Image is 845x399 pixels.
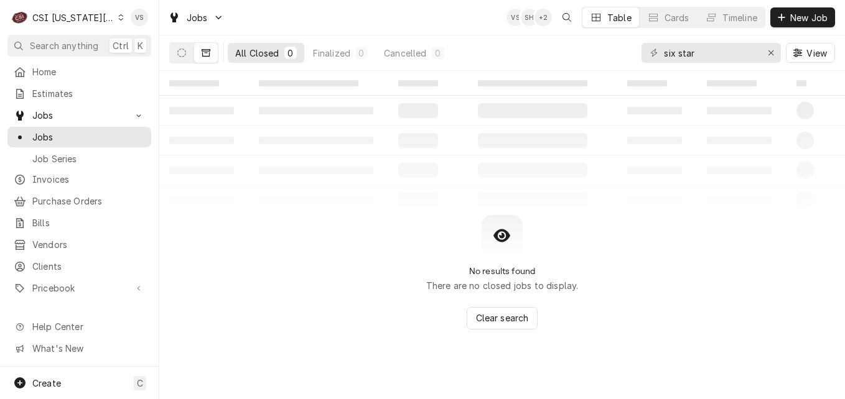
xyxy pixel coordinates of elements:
span: ‌ [707,80,757,86]
button: Erase input [761,43,781,63]
div: Vicky Stuesse's Avatar [507,9,524,26]
a: Go to Jobs [163,7,229,28]
span: New Job [788,11,830,24]
span: Home [32,65,145,78]
a: Bills [7,213,151,233]
a: Purchase Orders [7,191,151,211]
div: + 2 [535,9,552,26]
button: Open search [557,7,577,27]
div: VS [131,9,148,26]
div: SH [521,9,538,26]
a: Go to What's New [7,338,151,359]
div: Cancelled [384,47,426,60]
a: Job Series [7,149,151,169]
span: Clients [32,260,145,273]
span: Jobs [32,131,145,144]
a: Home [7,62,151,82]
span: What's New [32,342,144,355]
span: Invoices [32,173,145,186]
span: Vendors [32,238,145,251]
table: All Closed Jobs List Loading [159,71,845,215]
div: 0 [434,47,442,60]
h2: No results found [469,266,536,277]
span: ‌ [259,80,358,86]
span: ‌ [478,80,587,86]
div: C [11,9,29,26]
a: Go to Help Center [7,316,151,337]
button: New Job [770,7,835,27]
div: VS [507,9,524,26]
span: Job Series [32,152,145,165]
span: C [137,377,143,390]
span: Bills [32,216,145,229]
span: K [138,39,143,52]
span: Jobs [32,109,126,122]
span: Clear search [474,311,531,324]
button: Clear search [467,307,538,329]
span: Ctrl [113,39,129,52]
span: Pricebook [32,282,126,295]
span: ‌ [796,80,806,86]
a: Jobs [7,127,151,147]
span: ‌ [627,80,667,86]
div: Timeline [722,11,757,24]
span: Purchase Orders [32,195,145,208]
a: Estimates [7,83,151,104]
a: Go to Pricebook [7,278,151,298]
span: Search anything [30,39,98,52]
button: View [786,43,835,63]
div: CSI [US_STATE][GEOGRAPHIC_DATA]. [32,11,114,24]
div: Finalized [313,47,350,60]
div: Cards [665,11,689,24]
span: ‌ [169,80,219,86]
span: Help Center [32,320,144,333]
span: Estimates [32,87,145,100]
input: Keyword search [664,43,757,63]
span: View [804,47,829,60]
button: Search anythingCtrlK [7,35,151,57]
span: Jobs [187,11,208,24]
a: Vendors [7,234,151,255]
p: There are no closed jobs to display. [426,279,579,292]
div: 0 [287,47,294,60]
span: ‌ [398,80,438,86]
div: 0 [358,47,365,60]
div: All Closed [235,47,279,60]
div: Table [607,11,632,24]
a: Clients [7,256,151,277]
a: Invoices [7,169,151,190]
div: Vicky Stuesse's Avatar [131,9,148,26]
a: Go to Jobs [7,105,151,126]
div: Sydney Hankins's Avatar [521,9,538,26]
span: Create [32,378,61,388]
div: CSI Kansas City.'s Avatar [11,9,29,26]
